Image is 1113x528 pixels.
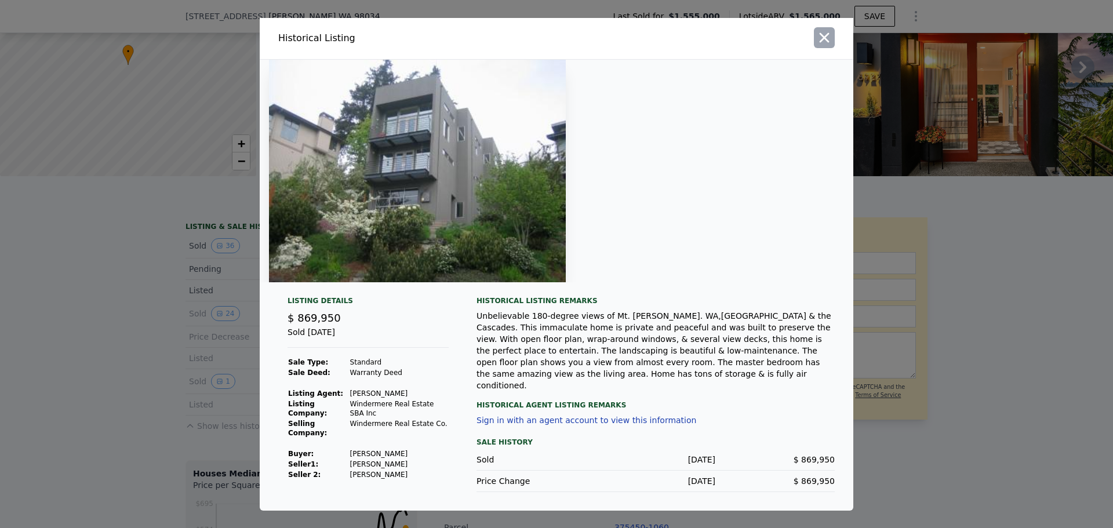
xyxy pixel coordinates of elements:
[350,449,449,459] td: [PERSON_NAME]
[288,389,343,398] strong: Listing Agent:
[269,60,566,282] img: Property Img
[288,312,341,324] span: $ 869,950
[477,416,696,425] button: Sign in with an agent account to view this information
[350,469,449,480] td: [PERSON_NAME]
[350,367,449,378] td: Warranty Deed
[288,420,327,437] strong: Selling Company:
[794,455,835,464] span: $ 869,950
[477,435,835,449] div: Sale History
[288,400,327,417] strong: Listing Company:
[288,450,314,458] strong: Buyer :
[288,460,318,468] strong: Seller 1 :
[288,358,328,366] strong: Sale Type:
[350,399,449,418] td: Windermere Real Estate SBA Inc
[794,476,835,486] span: $ 869,950
[477,454,596,465] div: Sold
[288,369,330,377] strong: Sale Deed:
[288,471,321,479] strong: Seller 2:
[350,388,449,399] td: [PERSON_NAME]
[350,459,449,469] td: [PERSON_NAME]
[477,391,835,410] div: Historical Agent Listing Remarks
[350,418,449,438] td: Windermere Real Estate Co.
[477,296,835,305] div: Historical Listing remarks
[596,475,715,487] div: [DATE]
[477,475,596,487] div: Price Change
[596,454,715,465] div: [DATE]
[288,296,449,310] div: Listing Details
[288,326,449,348] div: Sold [DATE]
[278,31,552,45] div: Historical Listing
[477,310,835,391] div: Unbelievable 180-degree views of Mt. [PERSON_NAME]. WA,[GEOGRAPHIC_DATA] & the Cascades. This imm...
[350,357,449,367] td: Standard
